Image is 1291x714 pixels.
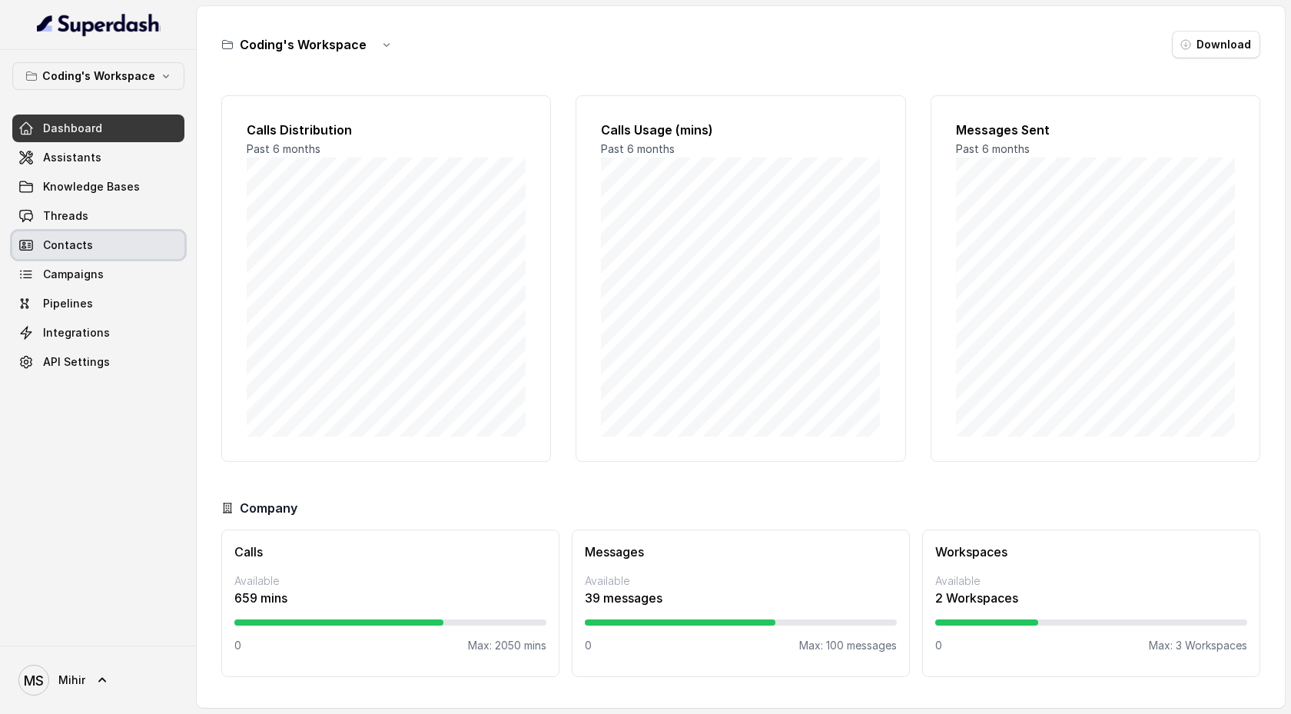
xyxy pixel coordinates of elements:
[12,115,184,142] a: Dashboard
[43,150,101,165] span: Assistants
[12,231,184,259] a: Contacts
[247,142,320,155] span: Past 6 months
[935,543,1247,561] h3: Workspaces
[43,121,102,136] span: Dashboard
[12,319,184,347] a: Integrations
[12,659,184,702] a: Mihir
[234,573,546,589] p: Available
[1149,638,1247,653] p: Max: 3 Workspaces
[43,296,93,311] span: Pipelines
[12,290,184,317] a: Pipelines
[234,543,546,561] h3: Calls
[12,62,184,90] button: Coding's Workspace
[585,543,897,561] h3: Messages
[43,325,110,340] span: Integrations
[935,638,942,653] p: 0
[43,179,140,194] span: Knowledge Bases
[799,638,897,653] p: Max: 100 messages
[37,12,161,37] img: light.svg
[12,261,184,288] a: Campaigns
[58,672,85,688] span: Mihir
[601,121,880,139] h2: Calls Usage (mins)
[468,638,546,653] p: Max: 2050 mins
[585,589,897,607] p: 39 messages
[601,142,675,155] span: Past 6 months
[935,573,1247,589] p: Available
[935,589,1247,607] p: 2 Workspaces
[585,638,592,653] p: 0
[234,638,241,653] p: 0
[12,144,184,171] a: Assistants
[43,237,93,253] span: Contacts
[12,173,184,201] a: Knowledge Bases
[234,589,546,607] p: 659 mins
[240,35,367,54] h3: Coding's Workspace
[240,499,297,517] h3: Company
[43,208,88,224] span: Threads
[12,202,184,230] a: Threads
[1172,31,1260,58] button: Download
[24,672,44,689] text: MS
[43,354,110,370] span: API Settings
[956,121,1235,139] h2: Messages Sent
[956,142,1030,155] span: Past 6 months
[585,573,897,589] p: Available
[12,348,184,376] a: API Settings
[43,267,104,282] span: Campaigns
[247,121,526,139] h2: Calls Distribution
[42,67,155,85] p: Coding's Workspace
